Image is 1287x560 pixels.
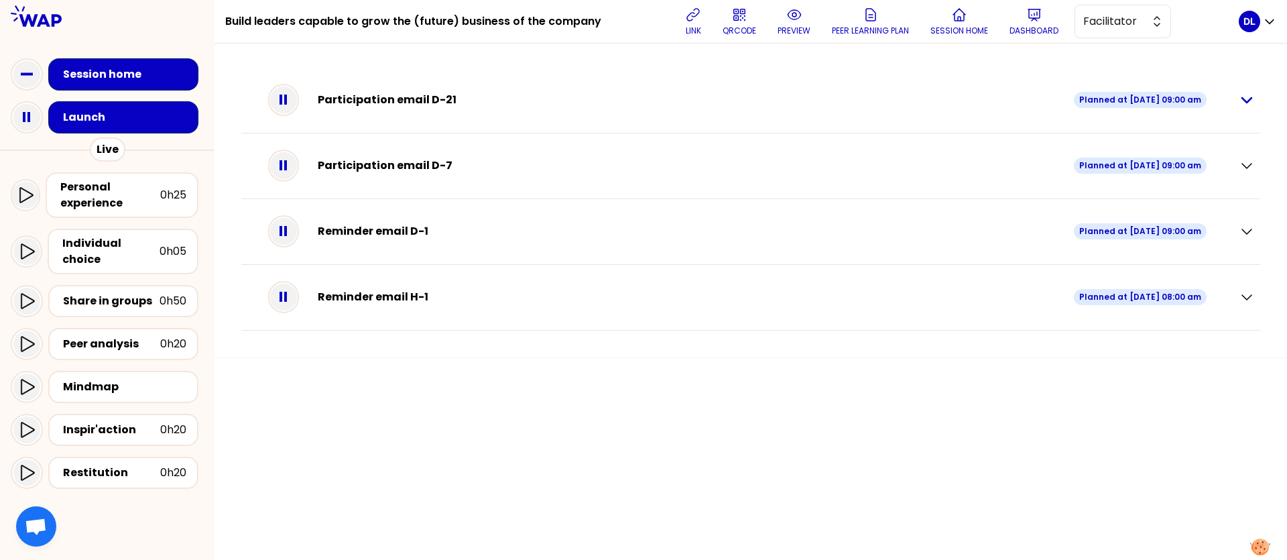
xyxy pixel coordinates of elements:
[160,465,186,481] div: 0h20
[160,422,186,438] div: 0h20
[778,25,810,36] p: preview
[1075,5,1171,38] button: Facilitator
[63,66,192,82] div: Session home
[680,1,707,42] button: link
[925,1,993,42] button: Session home
[63,293,160,309] div: Share in groups
[63,465,160,481] div: Restitution
[832,25,909,36] p: Peer learning plan
[63,109,192,125] div: Launch
[686,25,701,36] p: link
[1074,158,1207,174] div: Planned at [DATE] 09:00 am
[826,1,914,42] button: Peer learning plan
[318,158,1074,174] div: Participation email D-7
[1074,92,1207,108] div: Planned at [DATE] 09:00 am
[1239,11,1276,32] button: DL
[16,506,56,547] div: Ouvrir le chat
[318,223,1074,239] div: Reminder email D-1
[62,235,160,268] div: Individual choice
[1074,223,1207,239] div: Planned at [DATE] 09:00 am
[160,293,186,309] div: 0h50
[1083,13,1144,30] span: Facilitator
[1074,289,1207,305] div: Planned at [DATE] 08:00 am
[318,92,1074,108] div: Participation email D-21
[63,379,186,395] div: Mindmap
[60,179,160,211] div: Personal experience
[772,1,816,42] button: preview
[160,243,186,260] div: 0h05
[63,422,160,438] div: Inspir'action
[90,137,125,162] div: Live
[1004,1,1064,42] button: Dashboard
[1243,15,1255,28] p: DL
[723,25,756,36] p: QRCODE
[160,336,186,352] div: 0h20
[318,289,1074,305] div: Reminder email H-1
[717,1,761,42] button: QRCODE
[930,25,988,36] p: Session home
[63,336,160,352] div: Peer analysis
[160,187,186,203] div: 0h25
[1009,25,1058,36] p: Dashboard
